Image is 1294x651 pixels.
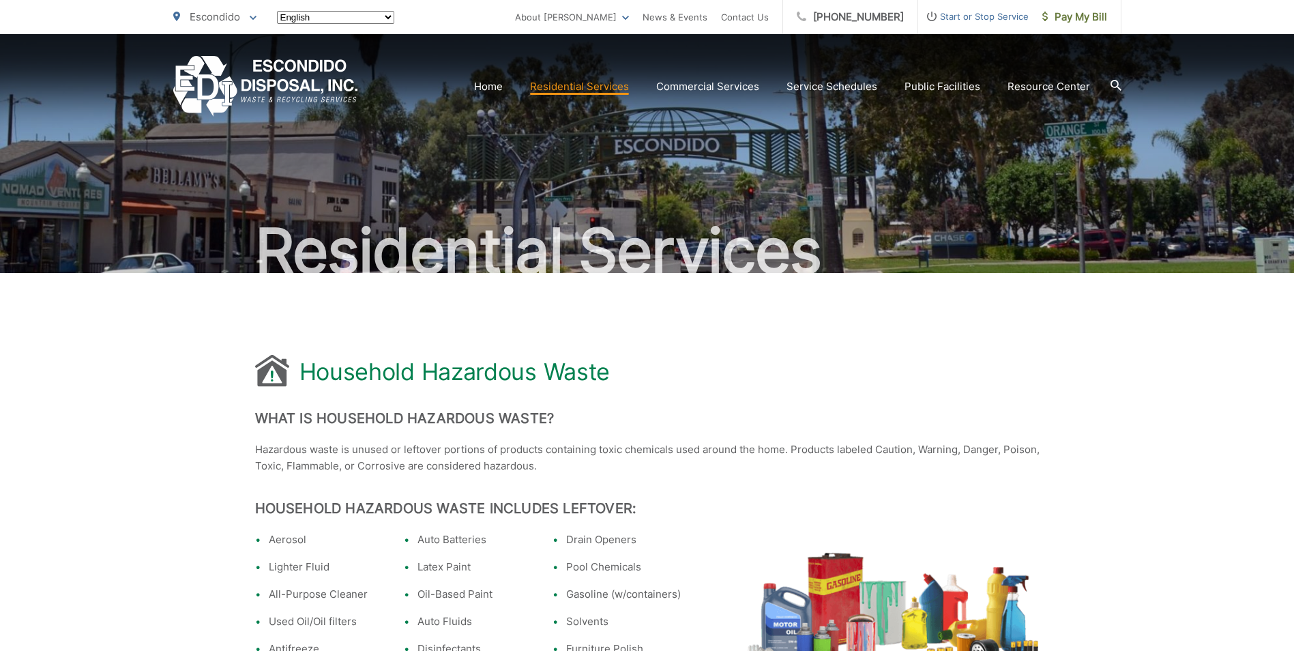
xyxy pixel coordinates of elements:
li: Aerosol [269,532,383,548]
a: Home [474,78,503,95]
h1: Household Hazardous Waste [299,358,611,386]
a: Contact Us [721,9,769,25]
li: All-Purpose Cleaner [269,586,383,603]
a: Service Schedules [786,78,877,95]
li: Auto Fluids [417,613,532,630]
span: Pay My Bill [1042,9,1107,25]
li: Drain Openers [566,532,681,548]
li: Auto Batteries [417,532,532,548]
li: Used Oil/Oil filters [269,613,383,630]
a: Residential Services [530,78,629,95]
span: Escondido [190,10,240,23]
a: About [PERSON_NAME] [515,9,629,25]
li: Lighter Fluid [269,559,383,575]
p: Hazardous waste is unused or leftover portions of products containing toxic chemicals used around... [255,442,1040,474]
li: Pool Chemicals [566,559,681,575]
a: Public Facilities [905,78,980,95]
li: Gasoline (w/containers) [566,586,681,603]
li: Oil-Based Paint [417,586,532,603]
li: Solvents [566,613,681,630]
a: News & Events [643,9,707,25]
h2: Residential Services [173,217,1121,285]
select: Select a language [277,11,394,24]
h2: What is Household Hazardous Waste? [255,410,1040,426]
a: EDCD logo. Return to the homepage. [173,56,358,117]
li: Latex Paint [417,559,532,575]
h2: Household Hazardous Waste Includes Leftover: [255,500,1040,517]
a: Resource Center [1008,78,1090,95]
a: Commercial Services [656,78,759,95]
